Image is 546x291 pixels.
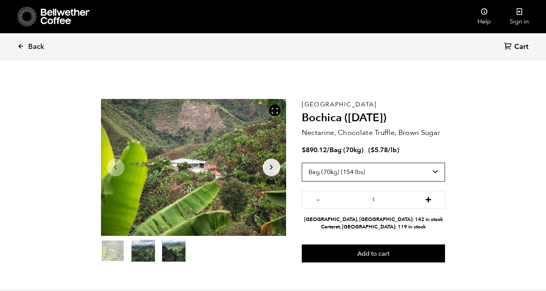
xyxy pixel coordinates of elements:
[514,42,528,52] span: Cart
[302,216,445,223] li: [GEOGRAPHIC_DATA], [GEOGRAPHIC_DATA]: 142 in stock
[388,145,397,154] span: /lb
[302,145,327,154] bdi: 890.12
[302,223,445,231] li: Carteret, [GEOGRAPHIC_DATA]: 119 in stock
[302,244,445,262] button: Add to cart
[423,195,433,203] button: +
[371,145,388,154] bdi: 5.78
[330,145,364,154] span: Bag (70kg)
[302,111,445,125] h2: Bochica ([DATE])
[504,42,530,52] a: Cart
[368,145,399,154] span: ( )
[327,145,330,154] span: /
[302,145,306,154] span: $
[28,42,44,52] span: Back
[314,195,323,203] button: -
[302,128,445,138] p: Nectarine, Chocolate Truffle, Brown Sugar
[371,145,375,154] span: $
